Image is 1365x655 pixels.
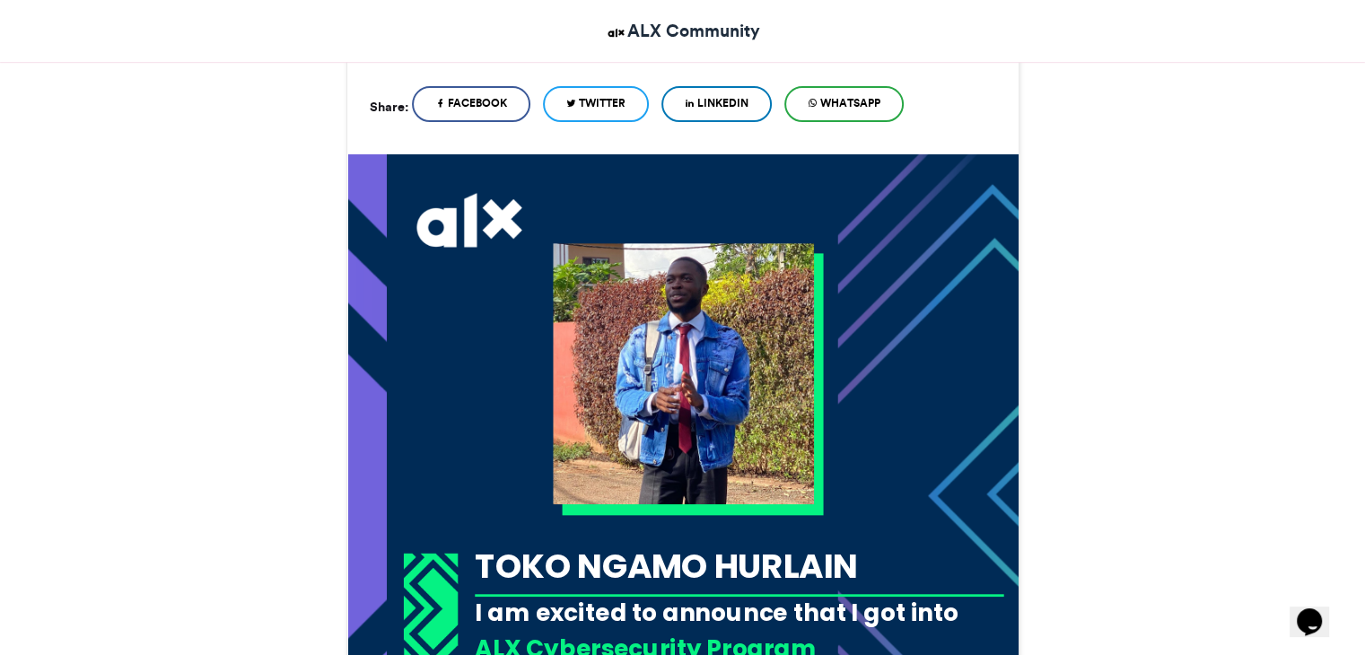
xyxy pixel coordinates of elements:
span: WhatsApp [820,95,880,111]
a: Facebook [412,86,530,122]
h5: Share: [370,95,408,118]
iframe: chat widget [1290,583,1347,637]
span: LinkedIn [697,95,748,111]
div: TOKO NGAMO HURLAIN [PERSON_NAME] [475,542,1003,636]
span: Facebook [448,95,507,111]
img: ALX Community [605,22,627,44]
a: LinkedIn [661,86,772,122]
a: WhatsApp [784,86,904,122]
img: 1758542737.99-b2dcae4267c1926e4edbba7f5065fdc4d8f11412.png [553,243,814,504]
a: ALX Community [605,18,760,44]
a: Twitter [543,86,649,122]
span: Twitter [579,95,626,111]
